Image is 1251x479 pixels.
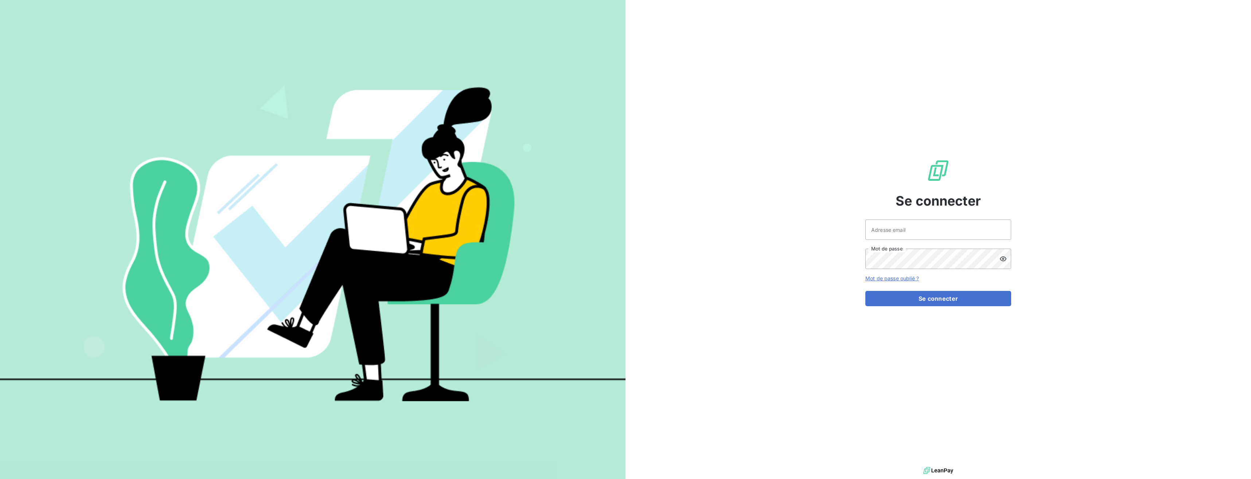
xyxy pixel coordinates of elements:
img: Logo LeanPay [927,159,950,182]
img: logo [923,465,953,476]
span: Se connecter [896,191,981,211]
button: Se connecter [865,291,1011,306]
input: placeholder [865,219,1011,240]
a: Mot de passe oublié ? [865,275,919,281]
